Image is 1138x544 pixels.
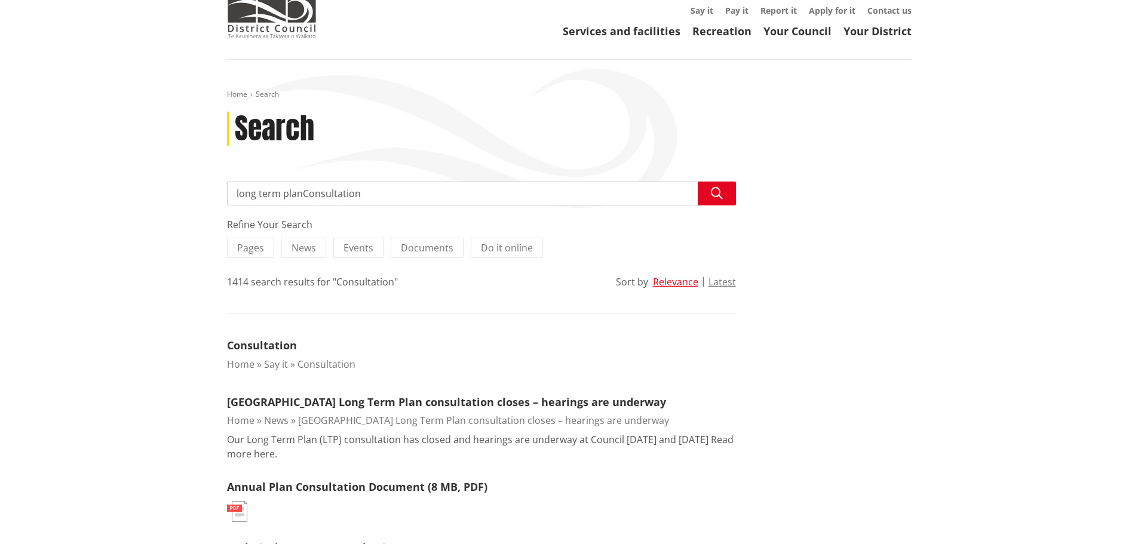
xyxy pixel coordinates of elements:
[227,501,247,522] img: document-pdf.svg
[227,432,736,461] p: Our Long Term Plan (LTP) consultation has closed and hearings are underway at Council [DATE] and ...
[227,90,912,100] nav: breadcrumb
[227,275,398,289] div: 1414 search results for "Consultation"
[343,241,373,254] span: Events
[691,5,713,16] a: Say it
[1083,494,1126,537] iframe: Messenger Launcher
[809,5,855,16] a: Apply for it
[227,395,666,409] a: [GEOGRAPHIC_DATA] Long Term Plan consultation closes – hearings are underway
[401,241,453,254] span: Documents
[227,414,254,427] a: Home
[227,217,736,232] div: Refine Your Search
[692,24,751,38] a: Recreation
[298,414,669,427] a: [GEOGRAPHIC_DATA] Long Term Plan consultation closes – hearings are underway
[725,5,749,16] a: Pay it
[563,24,680,38] a: Services and facilities
[235,112,314,146] h1: Search
[256,89,279,99] span: Search
[616,275,648,289] div: Sort by
[843,24,912,38] a: Your District
[227,358,254,371] a: Home
[653,276,698,287] button: Relevance
[264,358,288,371] a: Say it
[760,5,797,16] a: Report it
[227,338,297,352] a: Consultation
[867,5,912,16] a: Contact us
[297,358,355,371] a: Consultation
[227,182,736,205] input: Search input
[227,480,487,494] a: Annual Plan Consultation Document (8 MB, PDF)
[763,24,832,38] a: Your Council
[292,241,316,254] span: News
[264,414,289,427] a: News
[708,276,736,287] button: Latest
[237,241,264,254] span: Pages
[227,89,247,99] a: Home
[481,241,533,254] span: Do it online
